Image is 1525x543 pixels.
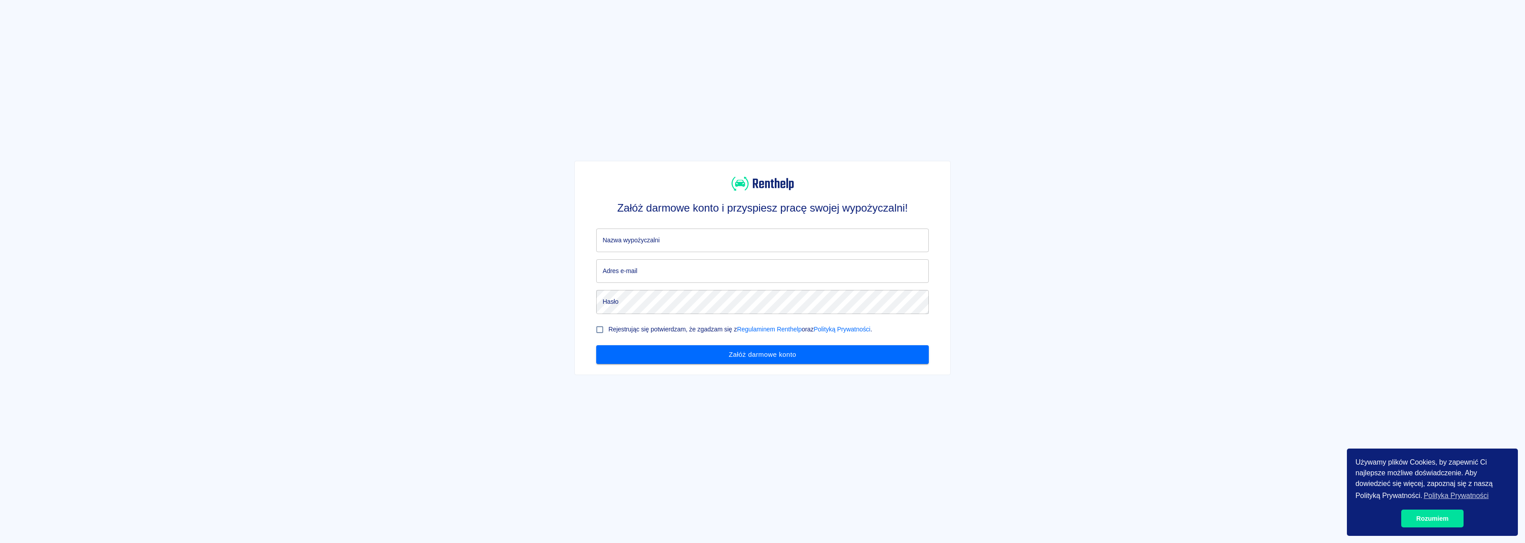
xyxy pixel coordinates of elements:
img: Renthelp logo [732,176,794,192]
a: learn more about cookies [1422,489,1490,502]
div: cookieconsent [1347,449,1518,536]
h3: Załóż darmowe konto i przyspiesz pracę swojej wypożyczalni! [596,202,928,214]
span: Używamy plików Cookies, by zapewnić Ci najlepsze możliwe doświadczenie. Aby dowiedzieć się więcej... [1355,457,1509,502]
a: Polityką Prywatności [814,326,870,333]
button: Załóż darmowe konto [596,345,928,364]
a: Regulaminem Renthelp [737,326,801,333]
p: Rejestrując się potwierdzam, że zgadzam się z oraz . [608,325,872,334]
a: dismiss cookie message [1401,510,1464,527]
